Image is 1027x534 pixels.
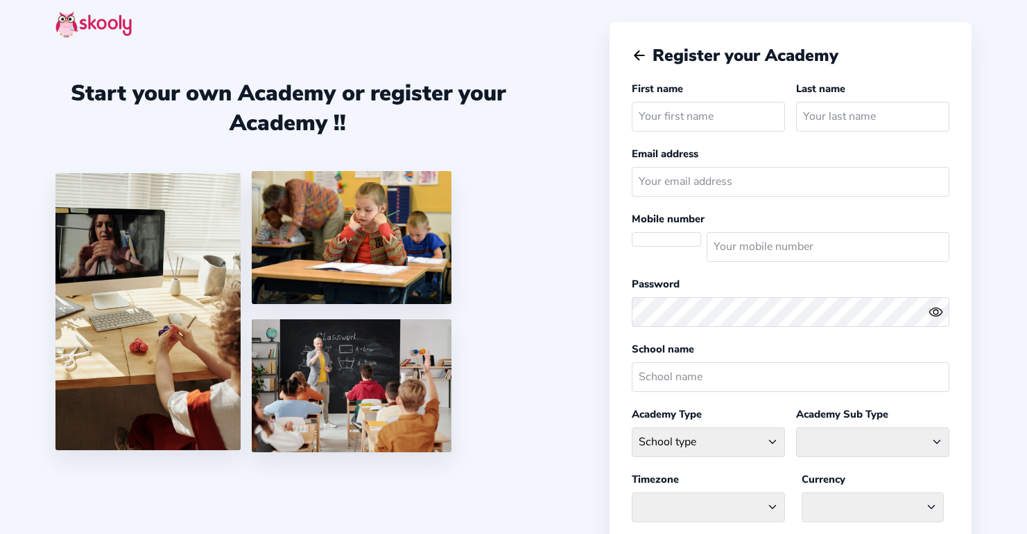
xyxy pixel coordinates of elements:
img: 4.png [252,171,451,304]
label: Mobile number [632,212,705,226]
label: Academy Type [632,407,702,421]
input: Your email address [632,167,949,197]
label: Academy Sub Type [796,407,888,421]
label: Password [632,277,680,291]
input: School name [632,362,949,392]
button: arrow back outline [632,48,647,63]
input: Your mobile number [707,232,949,262]
input: Your first name [632,102,785,132]
label: First name [632,82,683,96]
label: School name [632,342,694,356]
label: Timezone [632,472,679,486]
label: Last name [796,82,845,96]
label: Email address [632,147,698,161]
input: Your last name [796,102,949,132]
ion-icon: eye outline [929,305,943,319]
label: Currency [802,472,845,486]
img: skooly-logo.png [55,11,132,38]
img: 1.jpg [55,173,241,450]
div: Start your own Academy or register your Academy !! [55,78,521,138]
button: eye outlineeye off outline [929,305,949,319]
span: Register your Academy [653,44,838,66]
img: 5.png [252,319,451,452]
